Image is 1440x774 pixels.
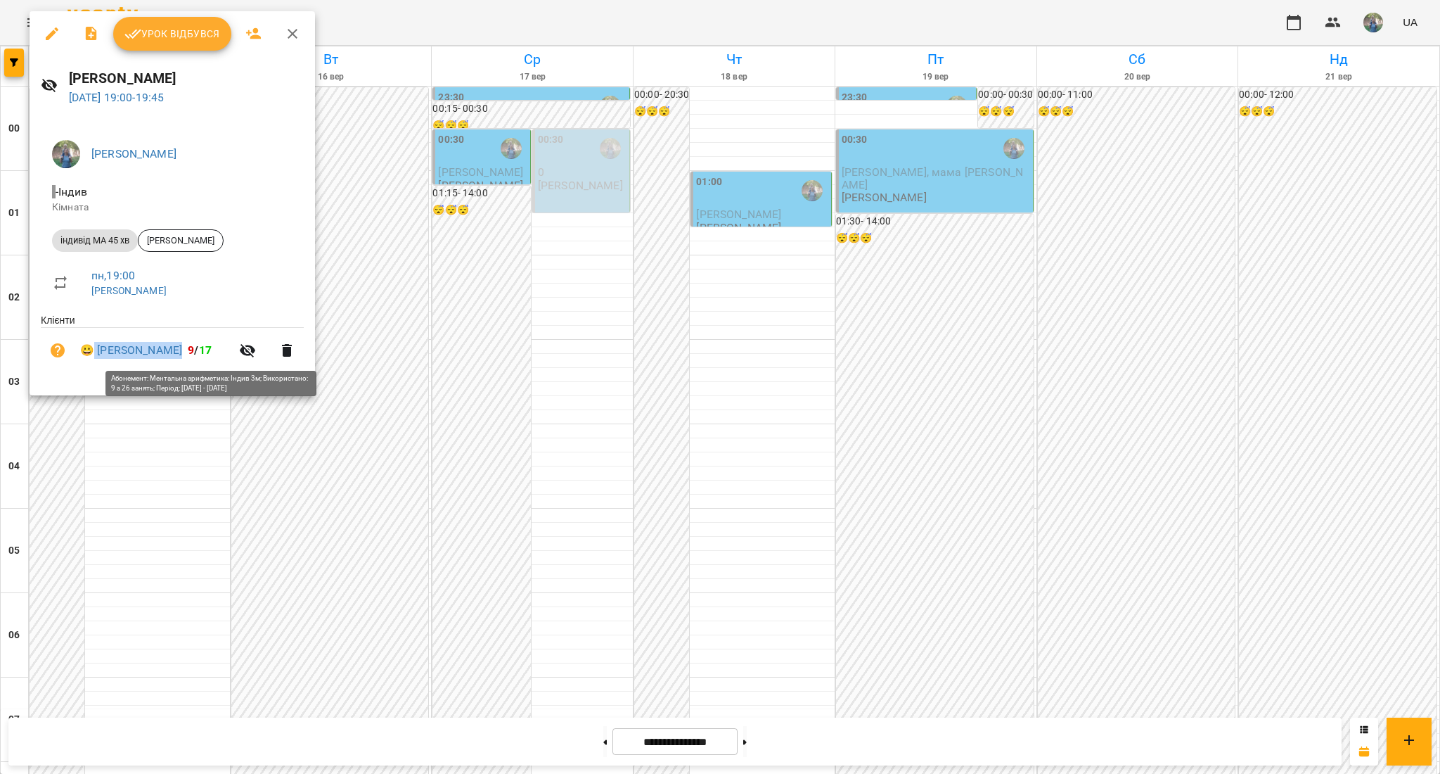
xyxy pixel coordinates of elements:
[199,343,212,357] span: 17
[113,17,231,51] button: Урок відбувся
[124,25,220,42] span: Урок відбувся
[91,269,135,282] a: пн , 19:00
[69,68,304,89] h6: [PERSON_NAME]
[41,334,75,367] button: Візит ще не сплачено. Додати оплату?
[188,343,212,357] b: /
[138,229,224,252] div: [PERSON_NAME]
[52,201,292,215] p: Кімната
[52,185,90,198] span: - Індив
[41,313,304,379] ul: Клієнти
[69,91,165,104] a: [DATE] 19:00-19:45
[52,234,138,247] span: індивід МА 45 хв
[80,342,182,359] a: 😀 [PERSON_NAME]
[91,285,167,296] a: [PERSON_NAME]
[139,234,223,247] span: [PERSON_NAME]
[52,140,80,168] img: de1e453bb906a7b44fa35c1e57b3518e.jpg
[188,343,194,357] span: 9
[91,147,176,160] a: [PERSON_NAME]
